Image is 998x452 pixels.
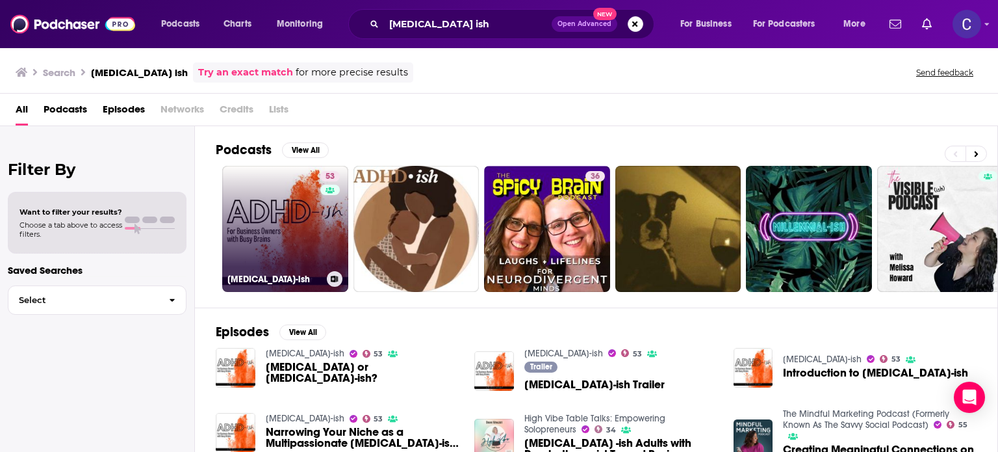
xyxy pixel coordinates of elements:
a: ADHD-ish [783,354,862,365]
img: Podchaser - Follow, Share and Rate Podcasts [10,12,135,36]
a: 36 [585,171,605,181]
span: 53 [326,170,335,183]
a: 34 [595,425,616,433]
span: Open Advanced [557,21,611,27]
h3: Search [43,66,75,79]
a: 55 [947,421,967,429]
span: Charts [224,15,251,33]
a: ADHD-ish [266,348,344,359]
span: Introduction to [MEDICAL_DATA]-ish [783,367,968,379]
span: for more precise results [296,65,408,80]
span: Choose a tab above to access filters. [19,220,122,239]
span: Monitoring [277,15,323,33]
h3: [MEDICAL_DATA] ish [91,66,188,79]
a: 36 [484,166,610,292]
a: ADHD-ish [524,348,603,359]
h3: [MEDICAL_DATA]-ish [227,274,322,285]
a: ADHD-ish Trailer [524,379,665,390]
a: The Mindful Marketing Podcast (Formerly Known As The Savvy Social Podcast) [783,408,949,431]
span: 55 [958,422,967,428]
p: Saved Searches [8,264,186,276]
span: Lists [269,99,288,126]
button: open menu [834,14,882,34]
input: Search podcasts, credits, & more... [384,14,552,34]
button: Show profile menu [953,10,981,38]
img: ADHD or ADHD-ish? [216,348,255,388]
button: open menu [268,14,340,34]
span: Podcasts [161,15,199,33]
a: All [16,99,28,126]
a: Show notifications dropdown [917,13,937,35]
h2: Podcasts [216,142,272,158]
a: Charts [215,14,259,34]
a: 53 [880,355,901,363]
span: Logged in as publicityxxtina [953,10,981,38]
img: Introduction to ADHD-ish [734,348,773,388]
button: Send feedback [912,67,977,78]
button: open menu [152,14,216,34]
span: 34 [606,427,616,433]
span: [MEDICAL_DATA]-ish Trailer [524,379,665,390]
button: Open AdvancedNew [552,16,617,32]
a: PodcastsView All [216,142,329,158]
span: For Business [680,15,732,33]
a: Episodes [103,99,145,126]
a: EpisodesView All [216,324,326,340]
span: 36 [591,170,600,183]
a: Narrowing Your Niche as a Multipassionate ADHD-ish Entrepreneur [266,427,459,449]
span: For Podcasters [753,15,815,33]
h2: Filter By [8,160,186,179]
span: 53 [891,356,901,362]
a: ADHD-ish [266,413,344,424]
button: open menu [671,14,748,34]
h2: Episodes [216,324,269,340]
a: 53 [363,350,383,358]
span: More [843,15,865,33]
a: 53 [363,415,383,423]
span: 53 [374,351,383,357]
span: 53 [633,351,642,357]
img: User Profile [953,10,981,38]
span: Narrowing Your Niche as a Multipassionate [MEDICAL_DATA]-ish Entrepreneur [266,427,459,449]
a: ADHD or ADHD-ish? [266,362,459,384]
a: 53[MEDICAL_DATA]-ish [222,166,348,292]
a: Podcasts [44,99,87,126]
button: open menu [745,14,834,34]
div: Open Intercom Messenger [954,382,985,413]
a: 53 [621,349,642,357]
span: Want to filter your results? [19,207,122,217]
span: Networks [160,99,204,126]
a: Introduction to ADHD-ish [783,367,968,379]
div: Search podcasts, credits, & more... [361,9,667,39]
img: ADHD-ish Trailer [474,351,514,391]
button: View All [282,142,329,158]
a: High Vibe Table Talks: Empowering Solopreneurs [524,413,665,435]
span: New [593,8,617,20]
a: Show notifications dropdown [884,13,906,35]
a: 53 [320,171,340,181]
span: [MEDICAL_DATA] or [MEDICAL_DATA]-ish? [266,362,459,384]
button: View All [279,325,326,340]
a: Try an exact match [198,65,293,80]
span: Trailer [530,363,552,371]
span: Select [8,296,159,304]
span: 53 [374,416,383,422]
span: Credits [220,99,253,126]
button: Select [8,286,186,315]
